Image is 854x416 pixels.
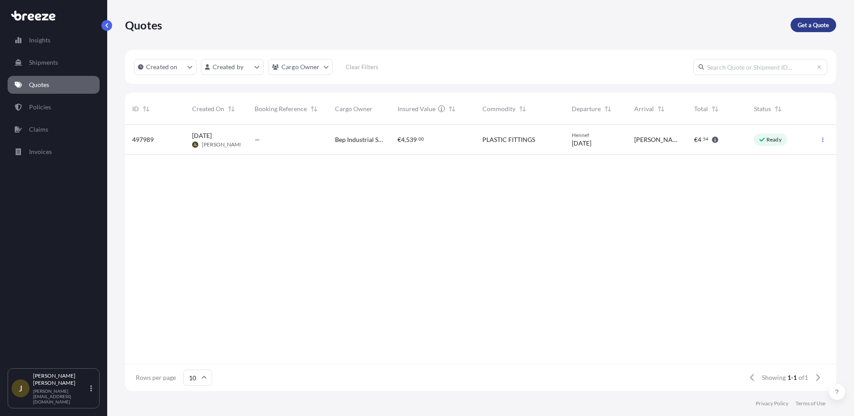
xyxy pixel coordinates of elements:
p: Invoices [29,147,52,156]
p: Clear Filters [346,62,378,71]
a: Policies [8,98,100,116]
p: Cargo Owner [281,62,320,71]
p: Get a Quote [798,21,829,29]
span: [DATE] [572,139,591,148]
span: ID [132,104,139,113]
p: Insights [29,36,50,45]
span: 00 [419,137,424,141]
button: Sort [517,104,528,114]
a: Invoices [8,143,100,161]
p: Created by [213,62,244,71]
button: createdBy Filter options [201,59,264,75]
button: Sort [656,104,666,114]
span: Arrival [634,104,654,113]
span: JL [193,140,197,149]
span: Rows per page [136,373,176,382]
button: Sort [603,104,613,114]
span: Status [754,104,771,113]
button: Clear Filters [337,60,387,74]
span: 497989 [132,135,154,144]
span: Created On [192,104,224,113]
span: € [398,137,401,143]
span: 539 [406,137,417,143]
span: — [255,135,260,144]
span: of 1 [799,373,808,382]
button: Sort [226,104,237,114]
span: Commodity [482,104,515,113]
a: Get a Quote [791,18,836,32]
span: [PERSON_NAME] [634,135,680,144]
input: Search Quote or Shipment ID... [693,59,827,75]
button: Sort [773,104,783,114]
p: Policies [29,103,51,112]
a: Claims [8,121,100,138]
button: Sort [447,104,457,114]
span: € [694,137,698,143]
span: Total [694,104,708,113]
p: [PERSON_NAME] [PERSON_NAME] [33,372,88,387]
span: Booking Reference [255,104,307,113]
span: Cargo Owner [335,104,373,113]
a: Insights [8,31,100,49]
span: , [405,137,406,143]
span: [DATE] [192,131,212,140]
span: 54 [703,137,708,141]
a: Terms of Use [795,400,825,407]
span: Bep Industrial Supplies [335,135,383,144]
span: PLASTIC FITTINGS [482,135,535,144]
span: Insured Value [398,104,435,113]
span: Showing [762,373,786,382]
p: Created on [146,62,178,71]
p: [PERSON_NAME][EMAIL_ADDRESS][DOMAIN_NAME] [33,388,88,404]
p: Shipments [29,58,58,67]
span: J [19,384,22,393]
button: cargoOwner Filter options [268,59,333,75]
span: 4 [401,137,405,143]
span: Hennef [572,132,620,139]
span: 4 [698,137,701,143]
a: Quotes [8,76,100,94]
button: Sort [141,104,151,114]
a: Shipments [8,54,100,71]
p: Quotes [125,18,162,32]
button: createdOn Filter options [134,59,197,75]
span: Departure [572,104,601,113]
p: Quotes [29,80,49,89]
button: Sort [710,104,720,114]
a: Privacy Policy [756,400,788,407]
span: . [417,137,418,141]
button: Sort [309,104,319,114]
span: 1-1 [787,373,797,382]
p: Ready [766,136,782,143]
span: [PERSON_NAME] [202,141,244,148]
p: Claims [29,125,48,134]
